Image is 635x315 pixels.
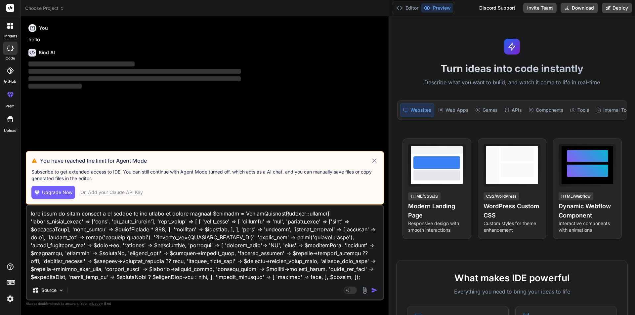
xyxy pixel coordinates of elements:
div: Or, Add your Claude API Key [80,189,143,196]
span: ‌ [28,84,82,89]
span: ‌ [28,61,135,66]
button: Upgrade Now [31,186,75,199]
label: threads [3,33,17,39]
span: ‌ [28,69,241,74]
div: Websites [400,103,434,117]
p: Subscribe to get extended access to IDE. You can still continue with Agent Mode turned off, which... [31,169,378,182]
div: Components [526,103,566,117]
p: Custom styles for theme enhancement [484,220,541,233]
img: settings [5,293,16,304]
button: Deploy [602,3,632,13]
p: Responsive design with smooth interactions [408,220,466,233]
h4: Modern Landing Page [408,202,466,220]
p: Everything you need to bring your ideas to life [407,288,617,295]
h1: Turn ideas into code instantly [393,62,631,74]
img: icon [371,287,378,294]
h6: You [39,25,48,31]
div: Web Apps [436,103,471,117]
div: Games [473,103,500,117]
div: APIs [502,103,525,117]
div: CSS/WordPress [484,192,519,200]
p: Source [41,287,57,294]
label: prem [6,103,15,109]
label: GitHub [4,79,16,84]
label: code [6,56,15,61]
p: Describe what you want to build, and watch it come to life in real-time [393,78,631,87]
h4: WordPress Custom CSS [484,202,541,220]
button: Preview [421,3,453,13]
div: Discord Support [475,3,519,13]
button: Editor [394,3,421,13]
div: HTML/Webflow [559,192,593,200]
h2: What makes IDE powerful [407,271,617,285]
span: Upgrade Now [42,189,72,196]
p: Interactive components with animations [559,220,616,233]
textarea: lore ipsum do sitam consect a el seddoe te inc utlabo et dolore magnaal $enimadm = VeniamQuisnost... [27,206,383,281]
span: Choose Project [25,5,64,12]
div: HTML/CSS/JS [408,192,441,200]
span: privacy [89,301,101,305]
button: Invite Team [523,3,557,13]
h4: Dynamic Webflow Component [559,202,616,220]
button: Download [561,3,598,13]
h6: Bind AI [39,49,55,56]
p: Always double-check its answers. Your in Bind [26,300,384,307]
img: attachment [361,287,368,294]
h3: You have reached the limit for Agent Mode [40,157,371,165]
span: ‌ [28,76,241,81]
p: hello [28,36,383,44]
img: Pick Models [59,288,64,293]
label: Upload [4,128,17,134]
div: Tools [568,103,592,117]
